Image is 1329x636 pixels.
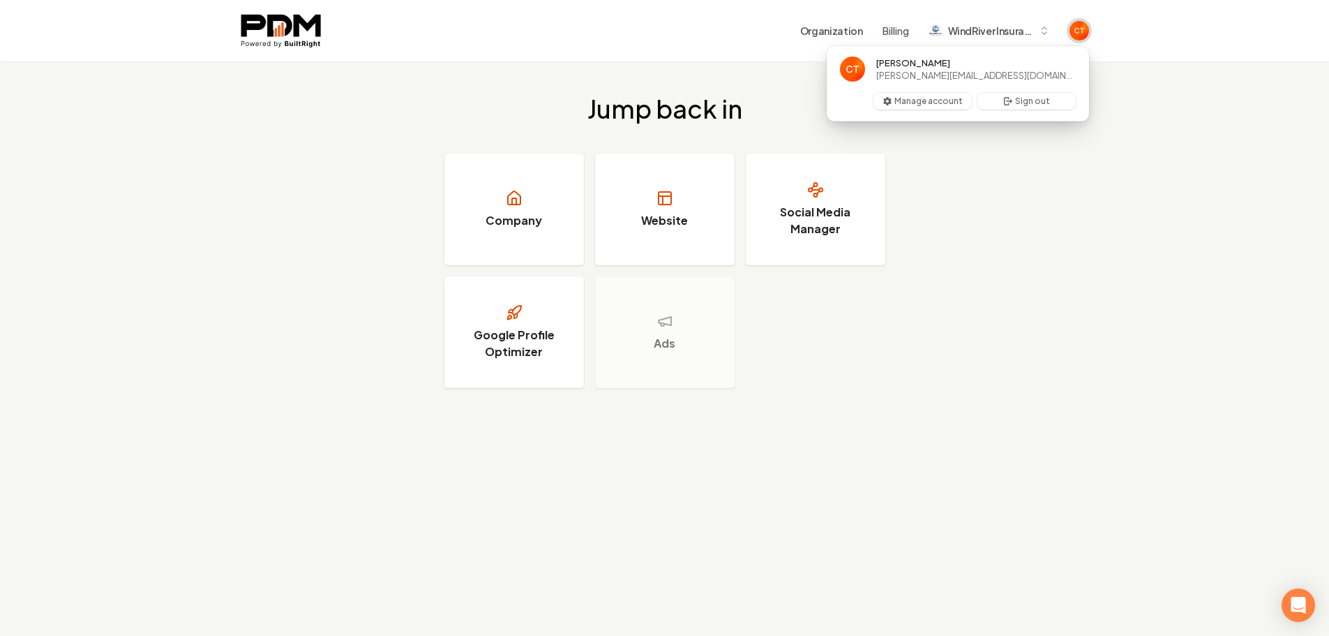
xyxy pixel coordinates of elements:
[1282,589,1315,622] div: Open Intercom Messenger
[587,95,742,123] h2: Jump back in
[641,212,688,229] h3: Website
[827,46,1089,121] div: User button popover
[241,14,322,47] img: PDM Logo
[654,335,675,352] h3: Ads
[876,69,1076,82] span: [PERSON_NAME][EMAIL_ADDRESS][DOMAIN_NAME]
[929,24,943,38] img: WindRiver Insurance
[840,57,865,82] img: Charles Tea
[883,24,909,38] button: Billing
[873,93,972,110] button: Manage account
[876,57,950,69] span: [PERSON_NAME]
[763,204,868,237] h3: Social Media Manager
[1069,21,1089,40] button: Close user button
[1069,21,1089,40] img: Charles Tea
[977,93,1076,110] button: Sign out
[486,212,542,229] h3: Company
[462,327,566,360] h3: Google Profile Optimizer
[948,24,1033,38] span: WindRiver Insurance
[792,18,871,43] button: Organization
